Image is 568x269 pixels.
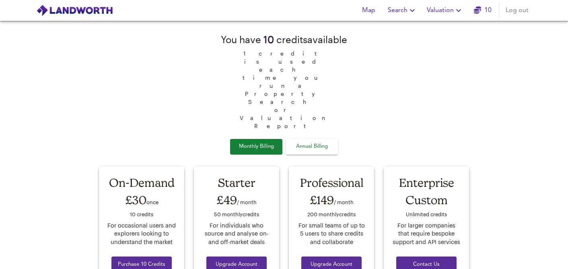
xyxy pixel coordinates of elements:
div: For larger companies that require bespoke support and API services [391,221,461,246]
span: / month [334,199,354,205]
img: logo [36,4,113,17]
span: once [146,199,158,205]
span: 1 credit is used each time you run a Property Search or Valuation Report [236,46,332,130]
div: £30 [107,191,177,209]
div: £49 [202,191,272,209]
div: 50 monthly credit s [202,209,272,221]
div: Custom [391,191,461,209]
button: Search [385,2,420,19]
span: Map [359,5,378,16]
div: Enterprise [391,174,461,191]
span: Annual Billing [292,142,332,151]
div: £149 [296,191,366,209]
div: For occasional users and explorers looking to understand the market [107,221,177,246]
div: For individuals who source and analyse on- and off-market deals [202,221,272,246]
button: Valuation [424,2,467,19]
div: 200 monthly credit s [296,209,366,221]
div: You have credit s available [221,33,347,46]
div: For small teams of up to 5 users to share credits and collaborate [296,221,366,246]
button: Log out [502,2,532,19]
span: / month [237,199,257,205]
button: Map [356,2,381,19]
span: Log out [506,5,529,16]
a: 10 [474,5,492,16]
div: Starter [202,174,272,191]
div: 10 credit s [107,209,177,221]
button: 10 [470,2,496,19]
span: 10 [263,34,274,45]
div: Unlimited credit s [391,209,461,221]
div: Professional [296,174,366,191]
div: On-Demand [107,174,177,191]
button: Annual Billing [286,139,338,155]
span: Search [388,5,417,16]
span: Valuation [427,5,463,16]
